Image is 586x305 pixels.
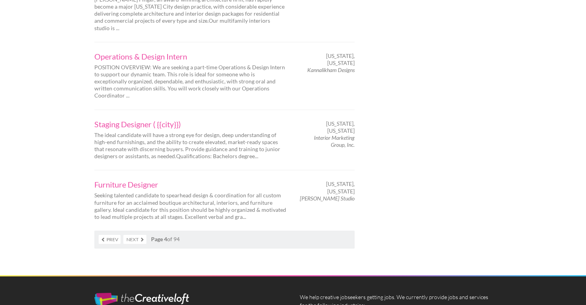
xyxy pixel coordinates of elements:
[94,120,286,128] a: Staging Designer ( {{city}})
[94,192,286,220] p: Seeking talented candidate to spearhead design & coordination for all custom furniture for an acc...
[151,236,167,242] strong: Page 4
[94,132,286,160] p: The ideal candidate will have a strong eye for design, deep understanding of high-end furnishings...
[94,180,286,188] a: Furniture Designer
[94,64,286,99] p: POSITION OVERVIEW: We are seeking a part-time Operations & Design Intern to support our dynamic t...
[123,235,146,244] a: Next
[300,180,355,195] span: [US_STATE], [US_STATE]
[94,52,286,60] a: Operations & Design Intern
[94,231,355,249] nav: of 94
[99,235,121,244] a: Prev
[300,195,355,202] em: [PERSON_NAME] Studio
[314,134,355,148] em: Interior Marketing Group, Inc.
[300,52,355,67] span: [US_STATE], [US_STATE]
[307,67,355,73] em: Kannalikham Designs
[300,120,355,134] span: [US_STATE], [US_STATE]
